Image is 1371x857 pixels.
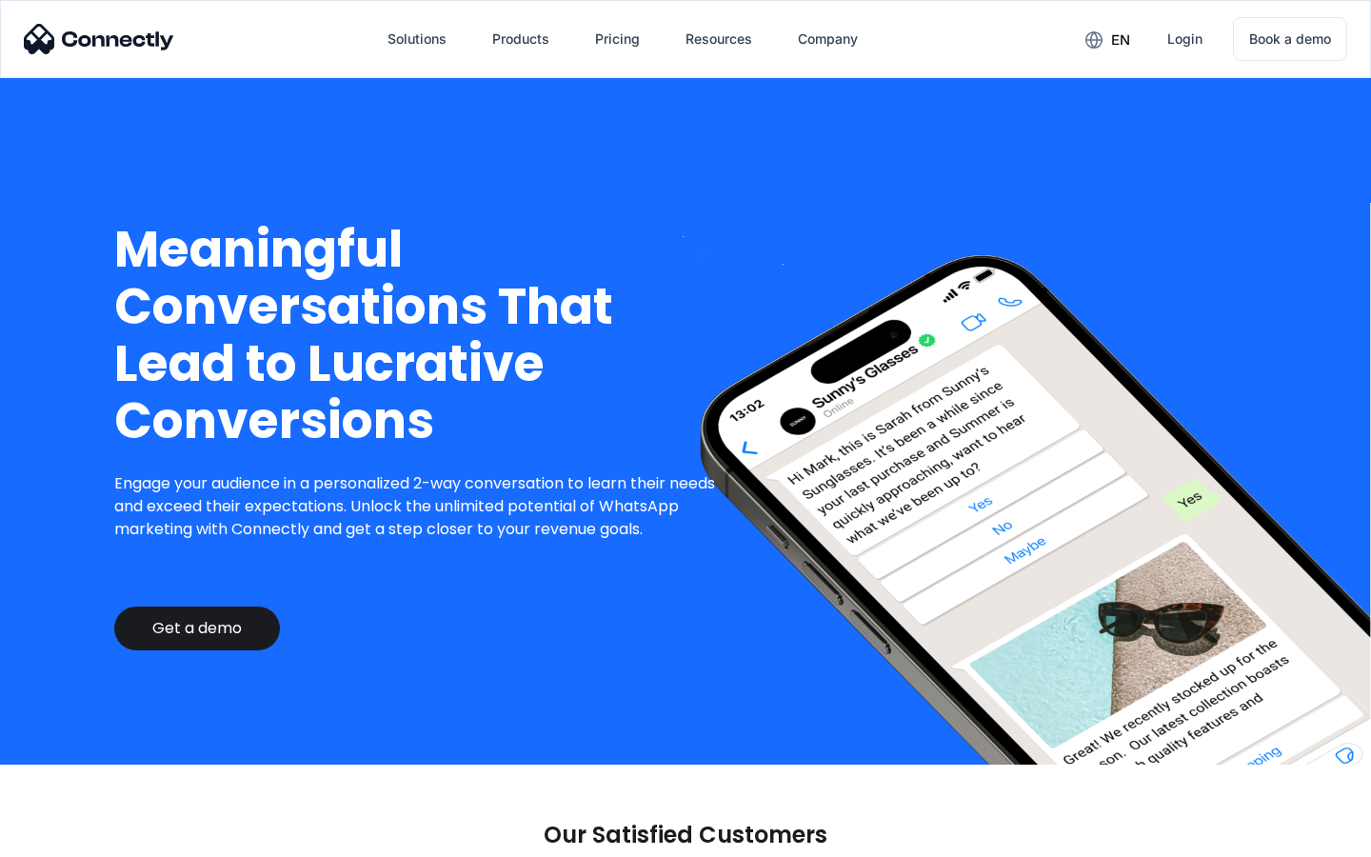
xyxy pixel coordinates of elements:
div: Login [1167,26,1202,52]
div: Products [492,26,549,52]
a: Get a demo [114,607,280,650]
div: Get a demo [152,619,242,638]
aside: Language selected: English [19,824,114,850]
p: Engage your audience in a personalized 2-way conversation to learn their needs and exceed their e... [114,472,730,541]
h1: Meaningful Conversations That Lead to Lucrative Conversions [114,221,730,449]
div: Resources [670,16,767,62]
img: Connectly Logo [24,24,174,54]
div: Products [477,16,565,62]
p: Our Satisfied Customers [544,822,827,848]
div: en [1070,25,1144,53]
a: Book a demo [1233,17,1347,61]
div: Solutions [372,16,462,62]
div: en [1111,27,1130,53]
a: Login [1152,16,1218,62]
div: Company [783,16,873,62]
div: Solutions [387,26,447,52]
div: Resources [685,26,752,52]
ul: Language list [38,824,114,850]
a: Pricing [580,16,655,62]
div: Pricing [595,26,640,52]
div: Company [798,26,858,52]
